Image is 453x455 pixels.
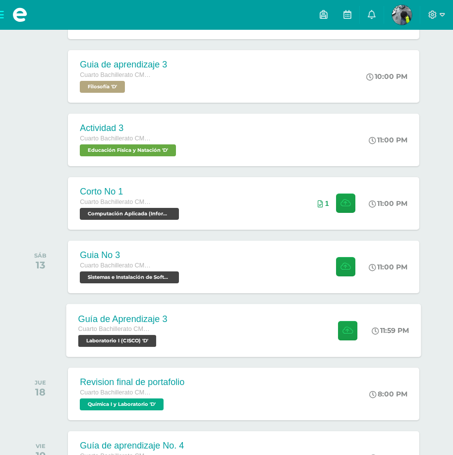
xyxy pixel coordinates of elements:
[80,262,154,269] span: Cuarto Bachillerato CMP Bachillerato en CCLL con Orientación en Computación
[80,198,154,205] span: Cuarto Bachillerato CMP Bachillerato en CCLL con Orientación en Computación
[80,208,179,220] span: Computación Aplicada (Informática) 'D'
[80,144,176,156] span: Educación Física y Natación 'D'
[80,250,181,260] div: Guia No 3
[34,259,47,271] div: 13
[80,123,178,133] div: Actividad 3
[78,335,157,347] span: Laboratorio I (CISCO) 'D'
[369,199,407,208] div: 11:00 PM
[34,252,47,259] div: SÁB
[325,199,329,207] span: 1
[35,379,46,386] div: JUE
[366,72,407,81] div: 10:00 PM
[36,443,46,450] div: VIE
[369,390,407,398] div: 8:00 PM
[392,5,412,25] img: fd168f9068c96bbd7b9138b9859fddf2.png
[78,314,168,324] div: Guía de Aprendizaje 3
[80,60,167,70] div: Guia de aprendizaje 3
[80,271,179,283] span: Sistemas e Instalación de Software (Desarrollo de Software) 'D'
[369,135,407,144] div: 11:00 PM
[80,389,154,396] span: Cuarto Bachillerato CMP Bachillerato en CCLL con Orientación en Computación
[80,187,181,197] div: Corto No 1
[369,262,407,271] div: 11:00 PM
[318,199,329,207] div: Archivos entregados
[35,386,46,398] div: 18
[80,135,154,142] span: Cuarto Bachillerato CMP Bachillerato en CCLL con Orientación en Computación
[80,377,184,388] div: Revision final de portafolio
[80,441,184,451] div: Guía de aprendizaje No. 4
[80,81,125,93] span: Filosofía 'D'
[80,398,164,410] span: Química I y Laboratorio 'D'
[372,326,409,335] div: 11:59 PM
[78,325,154,332] span: Cuarto Bachillerato CMP Bachillerato en CCLL con Orientación en Computación
[80,71,154,78] span: Cuarto Bachillerato CMP Bachillerato en CCLL con Orientación en Computación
